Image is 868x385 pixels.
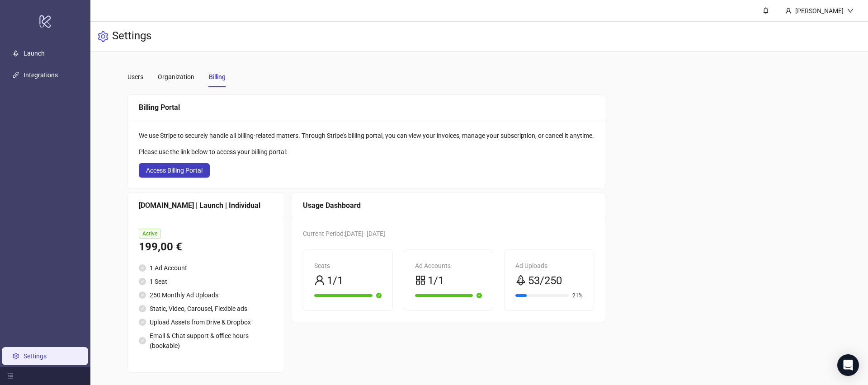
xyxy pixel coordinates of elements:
div: [PERSON_NAME] [792,6,847,16]
a: Integrations [24,71,58,79]
span: Active [139,229,161,239]
li: 250 Monthly Ad Uploads [139,290,273,300]
div: We use Stripe to securely handle all billing-related matters. Through Stripe's billing portal, yo... [139,131,594,141]
span: check-circle [139,337,146,344]
div: Billing Portal [139,102,594,113]
div: Ad Uploads [515,261,583,271]
span: check-circle [139,278,146,285]
span: down [847,8,854,14]
span: 1/1 [428,272,444,290]
span: 21% [572,293,583,298]
span: check-circle [139,264,146,272]
button: Access Billing Portal [139,163,210,178]
div: Open Intercom Messenger [837,354,859,376]
span: appstore [415,275,426,286]
h3: Settings [112,29,151,44]
div: Billing [209,72,226,82]
div: Organization [158,72,194,82]
span: check-circle [139,305,146,312]
li: Upload Assets from Drive & Dropbox [139,317,273,327]
a: Launch [24,50,45,57]
li: 1 Ad Account [139,263,273,273]
li: Static, Video, Carousel, Flexible ads [139,304,273,314]
li: Email & Chat support & office hours (bookable) [139,331,273,351]
span: user [314,275,325,286]
a: Settings [24,352,47,360]
div: Users [127,72,143,82]
span: bell [763,7,769,14]
span: rocket [515,275,526,286]
div: Ad Accounts [415,261,482,271]
div: 199,00 € [139,239,273,256]
div: Please use the link below to access your billing portal: [139,147,594,157]
div: [DOMAIN_NAME] | Launch | Individual [139,200,273,211]
span: Access Billing Portal [146,167,203,174]
span: check-circle [139,291,146,299]
div: Seats [314,261,382,271]
span: menu-fold [7,373,14,379]
div: Usage Dashboard [303,200,594,211]
span: check-circle [376,293,382,298]
span: setting [98,31,108,42]
span: 53/250 [528,272,562,290]
span: user [785,8,792,14]
span: 1/1 [327,272,343,290]
span: Current Period: [DATE] - [DATE] [303,230,385,237]
li: 1 Seat [139,277,273,286]
span: check-circle [139,319,146,326]
span: check-circle [476,293,482,298]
